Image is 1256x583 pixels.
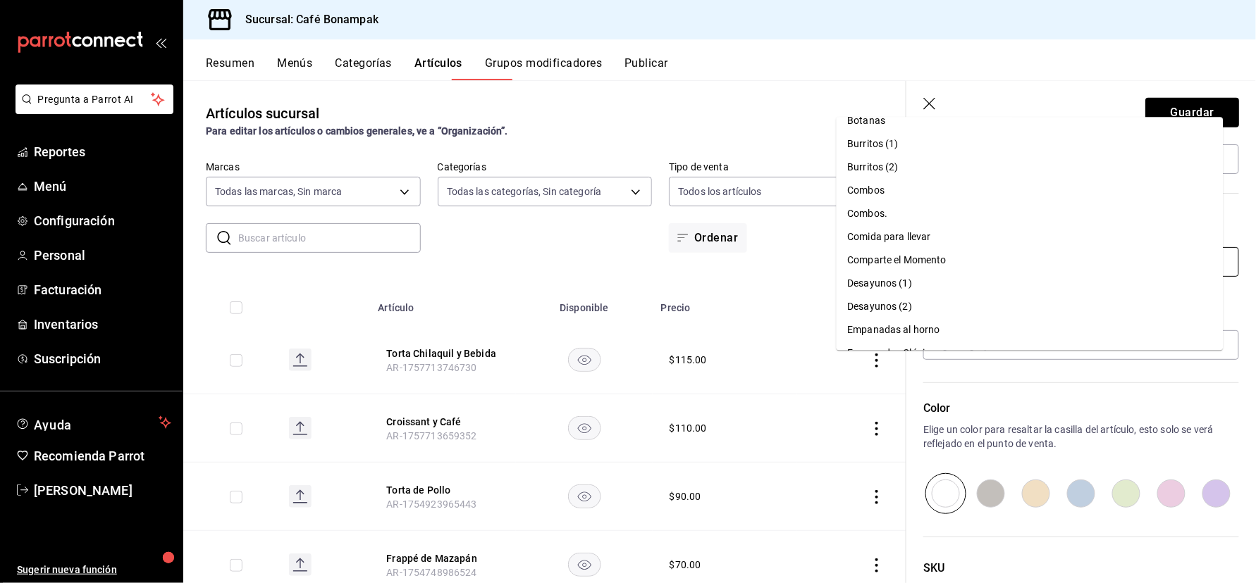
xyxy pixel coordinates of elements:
[34,315,171,334] span: Inventarios
[870,422,884,436] button: actions
[34,177,171,196] span: Menú
[837,249,1224,272] li: Comparte el Momento
[837,225,1224,249] li: Comida para llevar
[485,56,602,80] button: Grupos modificadores
[447,184,602,199] span: Todas las categorías, Sin categoría
[277,56,312,80] button: Menús
[1145,98,1239,127] button: Guardar
[837,272,1224,295] li: Desayunos (1)
[17,563,171,577] span: Sugerir nueva función
[670,489,701,503] div: $ 90.00
[386,362,476,373] span: AR-1757713746730
[669,163,884,173] label: Tipo de venta
[369,281,516,326] th: Artículo
[414,56,462,80] button: Artículos
[624,56,668,80] button: Publicar
[386,346,499,361] button: edit-product-location
[837,295,1224,318] li: Desayunos (2)
[870,353,884,368] button: actions
[215,184,343,199] span: Todas las marcas, Sin marca
[10,102,173,117] a: Pregunta a Parrot AI
[386,499,476,510] span: AR-1754923965443
[669,223,746,253] button: Ordenar
[38,92,152,107] span: Pregunta a Parrot AI
[837,156,1224,179] li: Burritos (2)
[34,481,171,500] span: [PERSON_NAME]
[386,483,499,497] button: edit-product-location
[386,415,499,429] button: edit-product-location
[234,11,378,28] h3: Sucursal: Café Bonampak
[34,414,153,431] span: Ayuda
[34,349,171,368] span: Suscripción
[837,202,1224,225] li: Combos.
[568,416,601,440] button: availability-product
[837,341,1224,365] li: Empanadas Clásicas
[653,281,798,326] th: Precio
[34,446,171,465] span: Recomienda Parrot
[923,560,1239,577] p: SKU
[34,246,171,265] span: Personal
[206,163,421,173] label: Marcas
[34,211,171,230] span: Configuración
[670,421,707,435] div: $ 110.00
[670,558,701,572] div: $ 70.00
[386,551,499,565] button: edit-product-location
[678,184,762,199] span: Todos los artículos
[568,553,601,577] button: availability-product
[206,125,508,137] strong: Para editar los artículos o cambios generales, ve a “Organización”.
[837,109,1224,132] li: Botanas
[837,179,1224,202] li: Combos
[870,558,884,572] button: actions
[206,56,1256,80] div: navigation tabs
[923,422,1239,451] p: Elige un color para resaltar la casilla del artículo, esto solo se verá reflejado en el punto de ...
[568,348,601,372] button: availability-product
[923,400,1239,417] p: Color
[238,224,421,252] input: Buscar artículo
[516,281,652,326] th: Disponible
[568,484,601,508] button: availability-product
[155,37,166,48] button: open_drawer_menu
[386,567,476,578] span: AR-1754748986524
[670,353,707,367] div: $ 115.00
[16,84,173,114] button: Pregunta a Parrot AI
[837,318,1224,341] li: Empanadas al horno
[206,103,319,124] div: Artículos sucursal
[837,132,1224,156] li: Burritos (1)
[206,56,254,80] button: Resumen
[438,163,653,173] label: Categorías
[386,430,476,441] span: AR-1757713659352
[870,490,884,504] button: actions
[34,280,171,299] span: Facturación
[34,142,171,161] span: Reportes
[335,56,393,80] button: Categorías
